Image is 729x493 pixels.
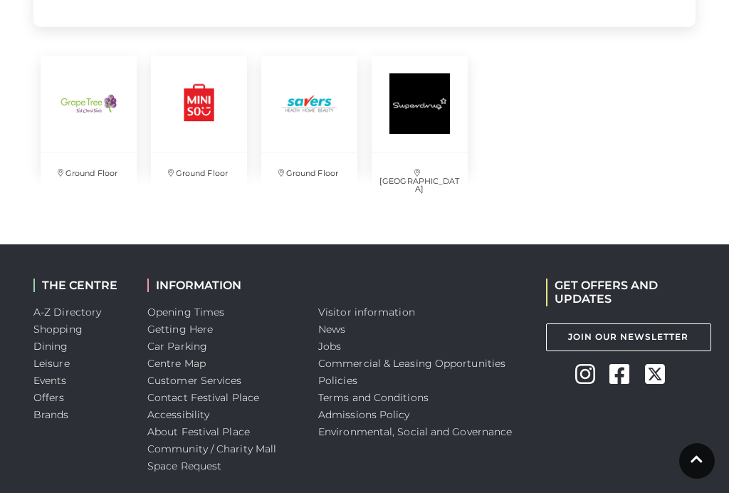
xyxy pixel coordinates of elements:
a: Jobs [318,340,341,353]
a: Visitor information [318,306,415,318]
p: [GEOGRAPHIC_DATA] [372,152,468,203]
a: Dining [33,340,68,353]
a: Offers [33,391,65,404]
a: Shopping [33,323,83,336]
a: Brands [33,408,69,421]
a: Ground Floor [33,48,144,180]
a: Customer Services [147,374,242,387]
a: Community / Charity Mall Space Request [147,442,276,472]
p: Ground Floor [261,152,357,187]
a: About Festival Place [147,425,250,438]
a: [GEOGRAPHIC_DATA] [364,48,475,180]
a: Commercial & Leasing Opportunities [318,357,505,370]
a: News [318,323,345,336]
h2: GET OFFERS AND UPDATES [546,279,696,306]
a: Terms and Conditions [318,391,429,404]
a: Contact Festival Place [147,391,259,404]
a: Ground Floor [254,48,364,180]
a: Opening Times [147,306,224,318]
a: Environmental, Social and Governance [318,425,512,438]
p: Ground Floor [41,152,137,187]
a: Car Parking [147,340,207,353]
a: A-Z Directory [33,306,101,318]
a: Events [33,374,67,387]
a: Admissions Policy [318,408,410,421]
a: Centre Map [147,357,206,370]
a: Getting Here [147,323,213,336]
a: Policies [318,374,357,387]
h2: THE CENTRE [33,279,126,292]
a: Join Our Newsletter [546,323,711,351]
a: Ground Floor [144,48,254,180]
h2: INFORMATION [147,279,297,292]
a: Accessibility [147,408,209,421]
a: Leisure [33,357,70,370]
p: Ground Floor [151,152,247,187]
